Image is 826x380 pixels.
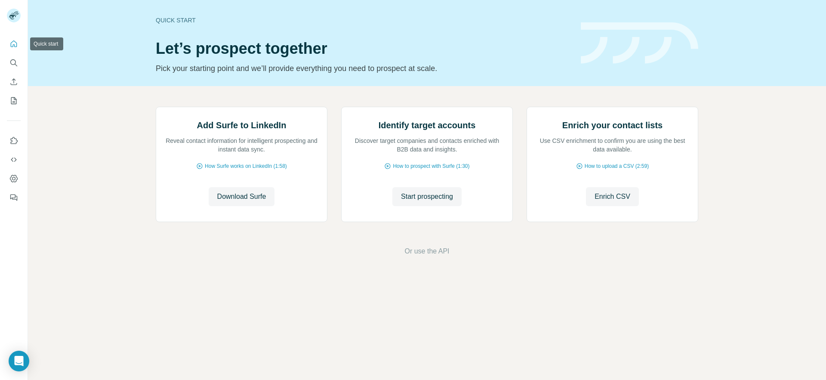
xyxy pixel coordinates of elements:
button: Use Surfe API [7,152,21,167]
div: Quick start [156,16,570,25]
span: How to upload a CSV (2:59) [585,162,649,170]
span: How Surfe works on LinkedIn (1:58) [205,162,287,170]
button: Or use the API [404,246,449,256]
h2: Add Surfe to LinkedIn [197,119,287,131]
button: Dashboard [7,171,21,186]
span: Download Surfe [217,192,266,202]
span: How to prospect with Surfe (1:30) [393,162,469,170]
p: Pick your starting point and we’ll provide everything you need to prospect at scale. [156,62,570,74]
h2: Identify target accounts [379,119,476,131]
p: Discover target companies and contacts enriched with B2B data and insights. [350,136,504,154]
button: My lists [7,93,21,108]
span: Start prospecting [401,192,453,202]
h2: Enrich your contact lists [562,119,663,131]
button: Start prospecting [392,187,462,206]
button: Feedback [7,190,21,205]
p: Reveal contact information for intelligent prospecting and instant data sync. [165,136,318,154]
button: Download Surfe [209,187,275,206]
span: Enrich CSV [595,192,630,202]
div: Open Intercom Messenger [9,351,29,371]
img: banner [581,22,698,64]
button: Enrich CSV [586,187,639,206]
h1: Let’s prospect together [156,40,570,57]
button: Quick start [7,36,21,52]
button: Search [7,55,21,71]
button: Enrich CSV [7,74,21,90]
button: Use Surfe on LinkedIn [7,133,21,148]
p: Use CSV enrichment to confirm you are using the best data available. [536,136,689,154]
